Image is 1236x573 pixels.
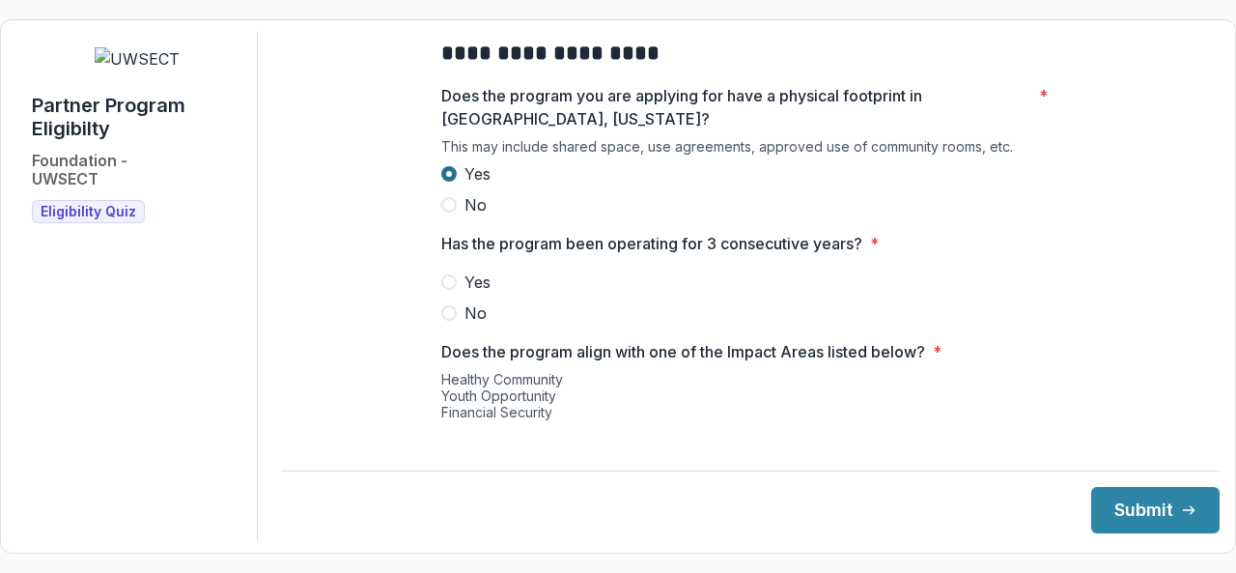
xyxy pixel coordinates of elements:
div: This may include shared space, use agreements, approved use of community rooms, etc. [441,138,1059,162]
span: No [464,301,487,325]
span: Yes [464,271,491,294]
img: UWSECT [95,47,180,71]
div: Healthy Community Youth Opportunity Financial Security [441,371,1059,428]
span: Yes [464,162,491,186]
p: Does the program you are applying for have a physical footprint in [GEOGRAPHIC_DATA], [US_STATE]? [441,84,1031,130]
button: Submit [1091,487,1220,533]
p: Has the program been operating for 3 consecutive years? [441,232,862,255]
h2: Foundation - UWSECT [32,152,127,188]
span: Eligibility Quiz [41,204,136,220]
p: Does the program align with one of the Impact Areas listed below? [441,340,925,363]
span: Yes [464,428,491,451]
span: No [464,193,487,216]
h1: Partner Program Eligibilty [32,94,241,140]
